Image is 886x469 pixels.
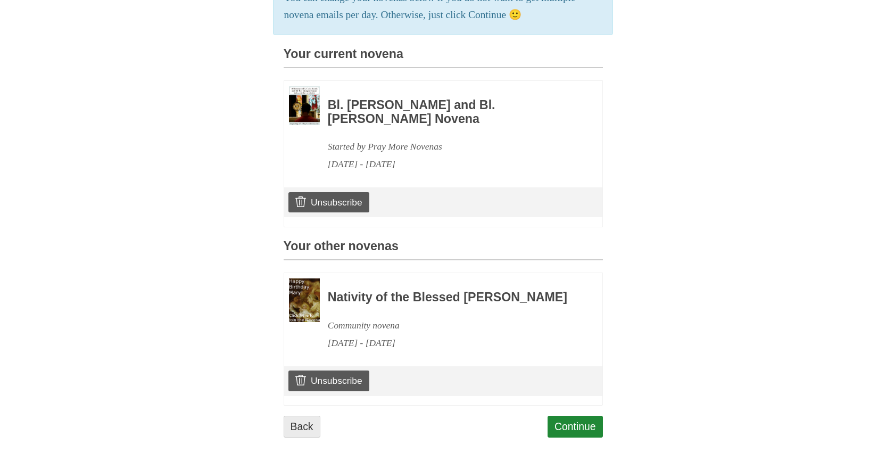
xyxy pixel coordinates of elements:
[328,155,574,173] div: [DATE] - [DATE]
[328,98,574,126] h3: Bl. [PERSON_NAME] and Bl. [PERSON_NAME] Novena
[328,317,574,334] div: Community novena
[289,278,320,322] img: Novena image
[328,334,574,352] div: [DATE] - [DATE]
[284,47,603,68] h3: Your current novena
[328,291,574,305] h3: Nativity of the Blessed [PERSON_NAME]
[289,86,320,125] img: Novena image
[284,416,320,438] a: Back
[328,138,574,155] div: Started by Pray More Novenas
[284,240,603,260] h3: Your other novenas
[288,192,369,212] a: Unsubscribe
[288,371,369,391] a: Unsubscribe
[548,416,603,438] a: Continue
